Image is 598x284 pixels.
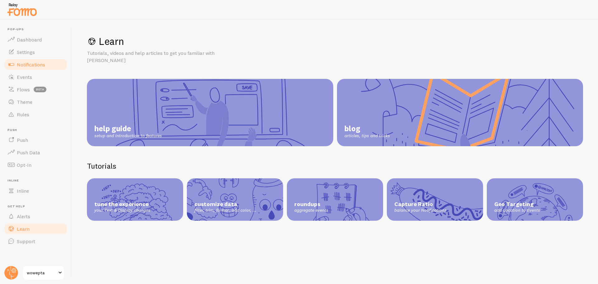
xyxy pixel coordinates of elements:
a: wowepta [22,265,64,280]
span: Theme [17,99,32,105]
span: add Location to Events [494,208,576,213]
span: Events [17,74,32,80]
p: Tutorials, videos and help articles to get you familiar with [PERSON_NAME] [87,50,236,64]
span: balance your Notifications [394,208,476,213]
span: Notifications [17,61,45,68]
a: Notifications [4,58,68,71]
span: Support [17,238,35,244]
img: fomo-relay-logo-orange.svg [7,2,38,17]
span: Learn [17,226,30,232]
a: Push [4,134,68,146]
a: Opt-In [4,159,68,171]
a: Events [4,71,68,83]
a: Alerts [4,210,68,223]
span: Alerts [17,213,30,219]
span: customize data [194,201,276,208]
a: Learn [4,223,68,235]
a: Rules [4,108,68,121]
span: Push Data [17,149,40,156]
span: Rules [17,111,29,118]
span: aggregate events [294,208,376,213]
span: articles, tips and tricks [344,133,390,139]
a: Dashboard [4,33,68,46]
span: Opt-In [17,162,31,168]
a: Inline [4,185,68,197]
span: Inline [17,188,29,194]
span: help guide [94,124,162,133]
span: wowepta [27,269,56,277]
span: Get Help [7,205,68,209]
a: Support [4,235,68,248]
span: Push [17,137,28,143]
span: Capture Ratio [394,201,476,208]
a: help guide setup and introduction to features [87,79,333,146]
span: Settings [17,49,35,55]
span: filter, trim, format, add color, ... [194,208,276,213]
span: Flows [17,86,30,93]
span: tune the experience [94,201,176,208]
span: Dashboard [17,36,42,43]
span: setup and introduction to features [94,133,162,139]
span: Pop-ups [7,27,68,31]
h2: Tutorials [87,161,583,171]
span: Geo Targeting [494,201,576,208]
span: Inline [7,179,68,183]
span: roundups [294,201,376,208]
a: Theme [4,96,68,108]
span: beta [34,87,46,92]
h1: Learn [87,35,583,48]
a: Settings [4,46,68,58]
span: your Text & Display changes [94,208,176,213]
a: Flows beta [4,83,68,96]
a: blog articles, tips and tricks [337,79,583,146]
span: blog [344,124,390,133]
span: Push [7,128,68,132]
a: Push Data [4,146,68,159]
